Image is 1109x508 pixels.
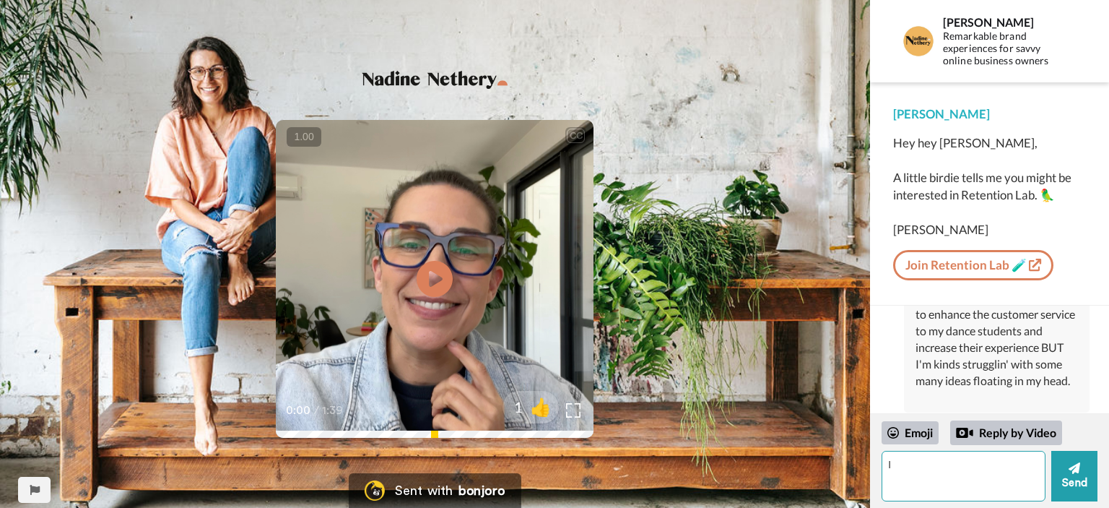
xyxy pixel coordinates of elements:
[503,391,559,423] button: 1👍
[882,451,1045,501] textarea: I did
[286,402,311,419] span: 0:00
[322,402,347,419] span: 1:39
[365,481,385,501] img: Bonjoro Logo
[950,421,1062,445] div: Reply by Video
[893,134,1086,238] div: Hey hey [PERSON_NAME], A little birdie tells me you might be interested in Retention Lab. 🦜 [PERS...
[893,106,1086,123] div: [PERSON_NAME]
[567,129,585,143] div: CC
[523,395,559,418] span: 👍
[943,15,1070,29] div: [PERSON_NAME]
[314,402,319,419] span: /
[1051,451,1097,501] button: Send
[395,484,453,497] div: Sent with
[566,403,580,418] img: Full screen
[893,250,1053,280] a: Join Retention Lab 🧪
[503,397,523,417] span: 1
[956,424,973,442] div: Reply by Video
[882,421,939,444] div: Emoji
[349,473,521,508] a: Bonjoro LogoSent withbonjoro
[901,24,936,59] img: Profile Image
[458,484,505,497] div: bonjoro
[355,66,514,90] img: fdf1248b-8f68-4fd3-908c-abfca7e3b4fb
[943,30,1070,66] div: Remarkable brand experiences for savvy online business owners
